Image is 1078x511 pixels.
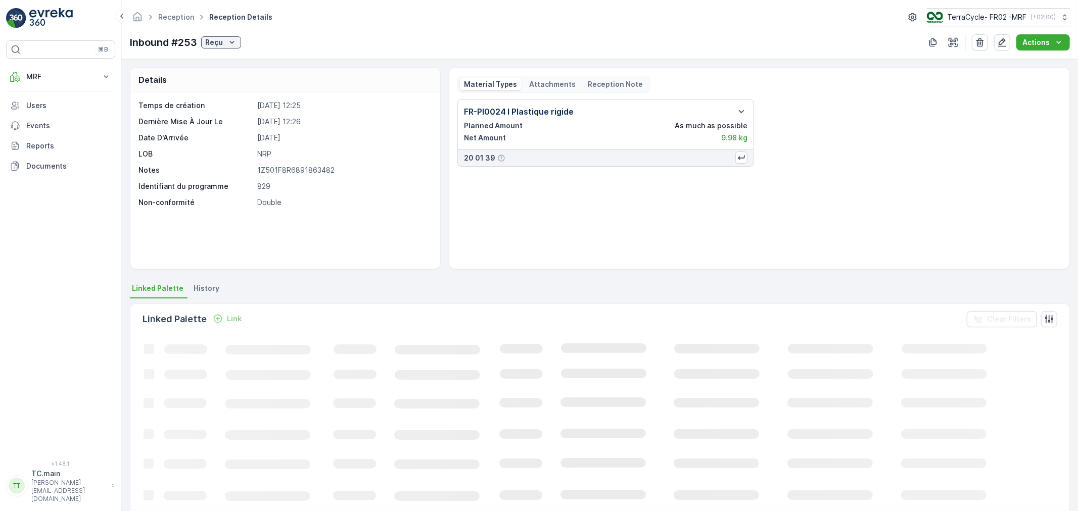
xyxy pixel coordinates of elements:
p: FR-PI0024 I Plastique rigide [464,106,574,118]
p: Temps de création [138,100,253,111]
button: TTTC.main[PERSON_NAME][EMAIL_ADDRESS][DOMAIN_NAME] [6,469,115,503]
a: Reception [158,13,194,21]
p: [DATE] 12:26 [257,117,430,127]
p: MRF [26,72,95,82]
img: logo [6,8,26,28]
p: Details [138,74,167,86]
button: Reçu [201,36,241,48]
p: Reports [26,141,111,151]
p: LOB [138,149,253,159]
p: Inbound #253 [130,35,197,50]
p: Material Types [464,79,518,89]
p: NRP [257,149,430,159]
p: Identifiant du programme [138,181,253,191]
a: Reports [6,136,115,156]
p: Events [26,121,111,131]
p: Linked Palette [143,312,207,326]
a: Homepage [132,15,143,24]
span: Reception Details [207,12,274,22]
img: terracycle.png [927,12,943,23]
a: Events [6,116,115,136]
p: ⌘B [98,45,108,54]
span: v 1.48.1 [6,461,115,467]
p: Dernière Mise À Jour Le [138,117,253,127]
p: Documents [26,161,111,171]
button: MRF [6,67,115,87]
p: [DATE] 12:25 [257,100,430,111]
p: TerraCycle- FR02 -MRF [947,12,1026,22]
div: Help Tooltip Icon [497,154,505,162]
p: 20 01 39 [464,153,495,163]
p: As much as possible [675,121,747,131]
button: Clear Filters [967,311,1037,327]
p: [PERSON_NAME][EMAIL_ADDRESS][DOMAIN_NAME] [31,479,106,503]
p: Users [26,100,111,111]
p: Net Amount [464,133,506,143]
a: Users [6,95,115,116]
p: ( +02:00 ) [1030,13,1056,21]
p: Attachments [530,79,576,89]
p: 9.98 kg [721,133,747,143]
p: Actions [1022,37,1050,47]
p: Double [257,197,430,208]
p: Notes [138,165,253,175]
p: Non-conformité [138,197,253,208]
button: Actions [1016,34,1070,50]
p: Date D'Arrivée [138,133,253,143]
p: 829 [257,181,430,191]
button: TerraCycle- FR02 -MRF(+02:00) [927,8,1070,26]
p: TC.main [31,469,106,479]
p: Reçu [205,37,223,47]
p: Planned Amount [464,121,523,131]
span: Linked Palette [132,283,183,293]
a: Documents [6,156,115,176]
p: Link [227,314,242,324]
p: Reception Note [588,79,643,89]
p: [DATE] [257,133,430,143]
button: Link [209,313,246,325]
div: TT [9,478,25,494]
p: 1Z501F8R6891863482 [257,165,430,175]
img: logo_light-DOdMpM7g.png [29,8,73,28]
span: History [194,283,219,293]
p: Clear Filters [987,314,1031,324]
